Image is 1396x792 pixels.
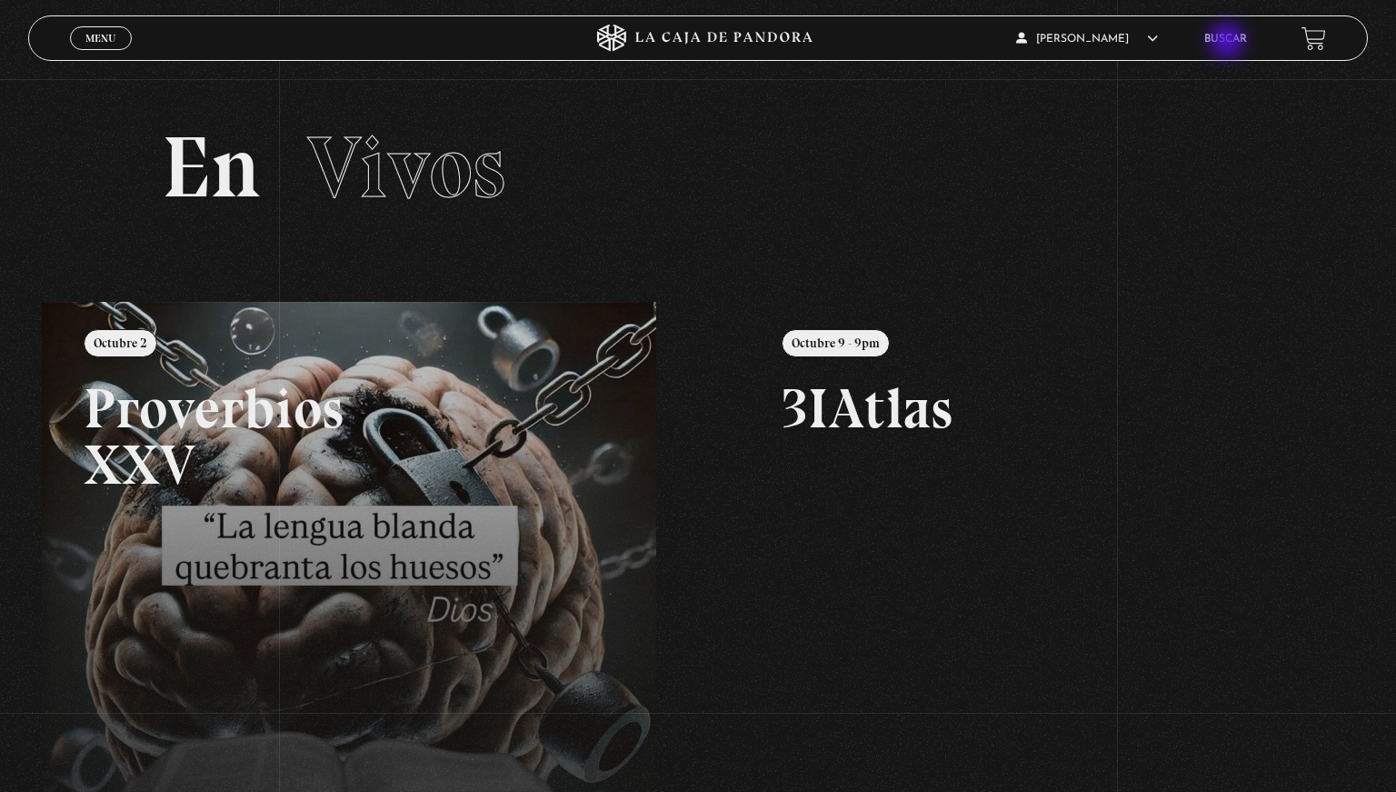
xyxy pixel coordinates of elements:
[1204,34,1247,45] a: Buscar
[1016,34,1158,45] span: [PERSON_NAME]
[80,48,123,61] span: Cerrar
[307,115,505,219] span: Vivos
[162,125,1234,211] h2: En
[1301,26,1326,51] a: View your shopping cart
[85,33,115,44] span: Menu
